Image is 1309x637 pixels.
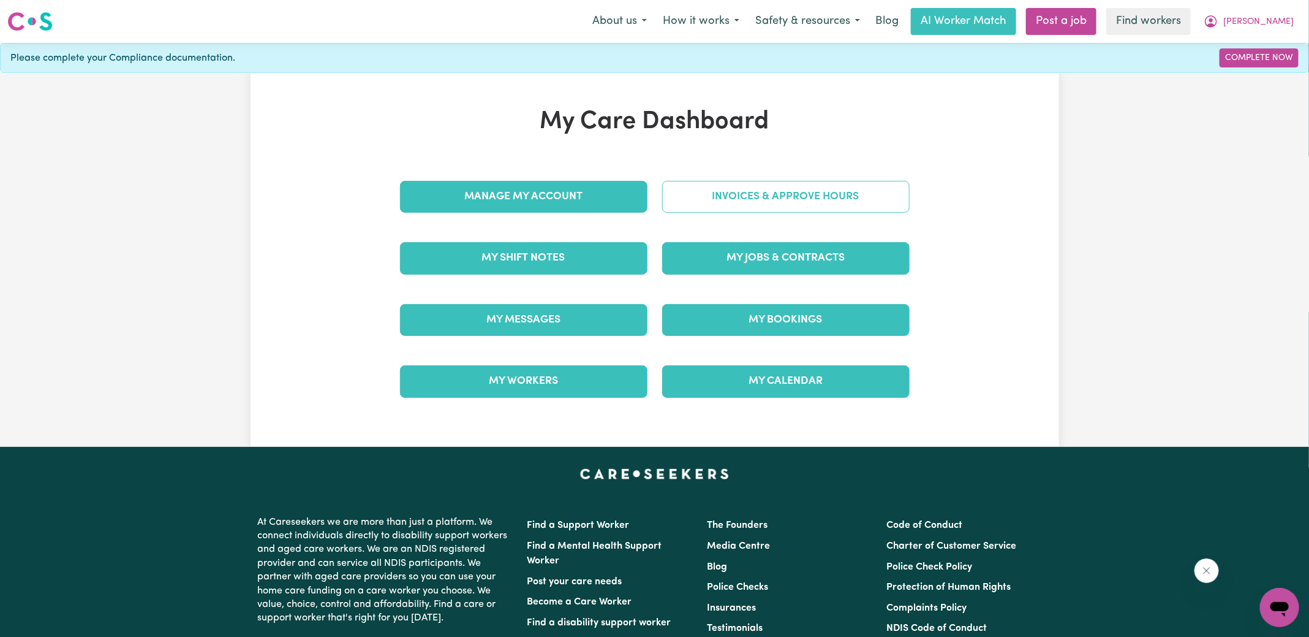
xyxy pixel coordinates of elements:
[1026,8,1096,35] a: Post a job
[400,242,647,274] a: My Shift Notes
[400,304,647,336] a: My Messages
[886,624,987,633] a: NDIS Code of Conduct
[886,603,967,613] a: Complaints Policy
[886,582,1011,592] a: Protection of Human Rights
[707,541,770,551] a: Media Centre
[527,597,632,607] a: Become a Care Worker
[1220,48,1299,67] a: Complete Now
[7,7,53,36] a: Careseekers logo
[1194,559,1219,583] iframe: Close message
[886,562,972,572] a: Police Check Policy
[707,582,768,592] a: Police Checks
[911,8,1016,35] a: AI Worker Match
[7,10,53,32] img: Careseekers logo
[868,8,906,35] a: Blog
[662,304,910,336] a: My Bookings
[7,9,74,18] span: Need any help?
[707,562,727,572] a: Blog
[527,521,630,530] a: Find a Support Worker
[662,242,910,274] a: My Jobs & Contracts
[400,365,647,397] a: My Workers
[584,9,655,34] button: About us
[1223,15,1294,29] span: [PERSON_NAME]
[1196,9,1302,34] button: My Account
[886,541,1016,551] a: Charter of Customer Service
[1106,8,1191,35] a: Find workers
[662,181,910,213] a: Invoices & Approve Hours
[393,107,917,137] h1: My Care Dashboard
[886,521,962,530] a: Code of Conduct
[655,9,747,34] button: How it works
[747,9,868,34] button: Safety & resources
[707,624,763,633] a: Testimonials
[400,181,647,213] a: Manage My Account
[580,469,729,479] a: Careseekers home page
[1260,588,1299,627] iframe: Button to launch messaging window
[707,603,756,613] a: Insurances
[662,365,910,397] a: My Calendar
[258,511,513,630] p: At Careseekers we are more than just a platform. We connect individuals directly to disability su...
[10,51,235,66] span: Please complete your Compliance documentation.
[707,521,768,530] a: The Founders
[527,577,622,587] a: Post your care needs
[527,618,671,628] a: Find a disability support worker
[527,541,662,566] a: Find a Mental Health Support Worker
